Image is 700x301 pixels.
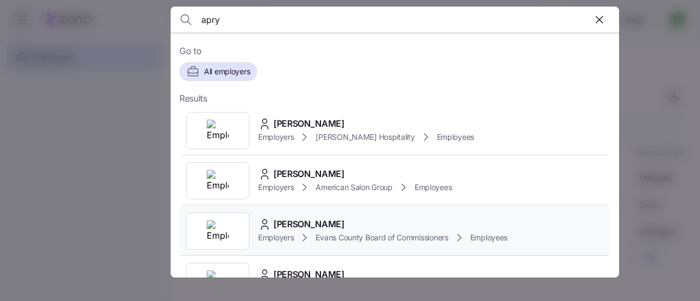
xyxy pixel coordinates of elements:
img: Employer logo [207,120,229,141]
span: All employers [204,66,250,77]
span: [PERSON_NAME] [273,167,345,181]
span: [PERSON_NAME] Hospitality [316,132,415,143]
span: [PERSON_NAME] [273,117,345,131]
span: Employees [470,232,507,243]
span: Employees [415,182,452,193]
span: Employers [258,182,294,193]
span: Evans County Board of Commissioners [316,232,448,243]
span: Go to [179,44,610,58]
span: Employees [437,132,474,143]
span: American Salon Group [316,182,392,193]
img: Employer logo [207,220,229,242]
span: [PERSON_NAME] [273,217,345,231]
button: All employers [179,62,257,81]
img: Employer logo [207,270,229,292]
span: [PERSON_NAME] [273,268,345,281]
span: Results [179,92,207,105]
span: Employers [258,132,294,143]
img: Employer logo [207,170,229,192]
span: Employers [258,232,294,243]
